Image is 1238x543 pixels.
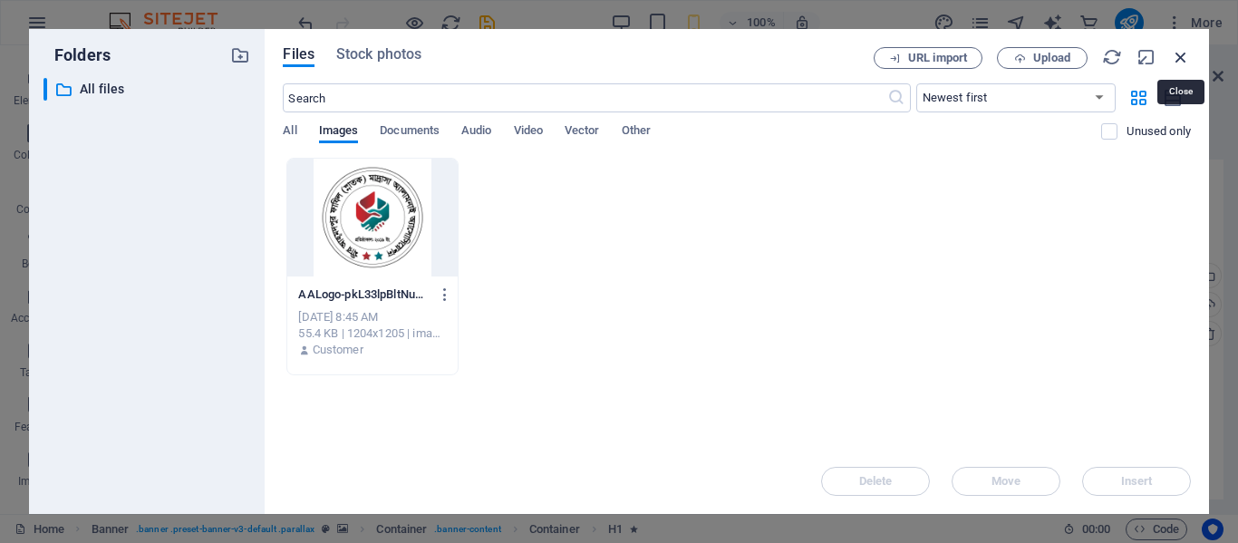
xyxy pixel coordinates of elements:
p: AALogo-pkL33lpBltNuZMEQA-w4Yg.webp [298,286,430,303]
div: 55.4 KB | 1204x1205 | image/webp [298,325,446,342]
span: Files [283,44,314,65]
i: Minimize [1136,47,1156,67]
i: Create new folder [230,45,250,65]
span: URL import [908,53,967,63]
button: URL import [874,47,982,69]
span: Audio [461,120,491,145]
div: ​ [44,78,47,101]
div: [DATE] 8:45 AM [298,309,446,325]
i: Reload [1102,47,1122,67]
span: Stock photos [336,44,421,65]
p: All files [80,79,218,100]
span: Upload [1033,53,1070,63]
span: Vector [565,120,600,145]
p: Folders [44,44,111,67]
p: Unused only [1127,123,1191,140]
span: Other [622,120,651,145]
span: Images [319,120,359,145]
input: Search [283,83,886,112]
p: Customer [313,342,363,358]
span: Video [514,120,543,145]
span: All [283,120,296,145]
span: Documents [380,120,440,145]
button: Upload [997,47,1088,69]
